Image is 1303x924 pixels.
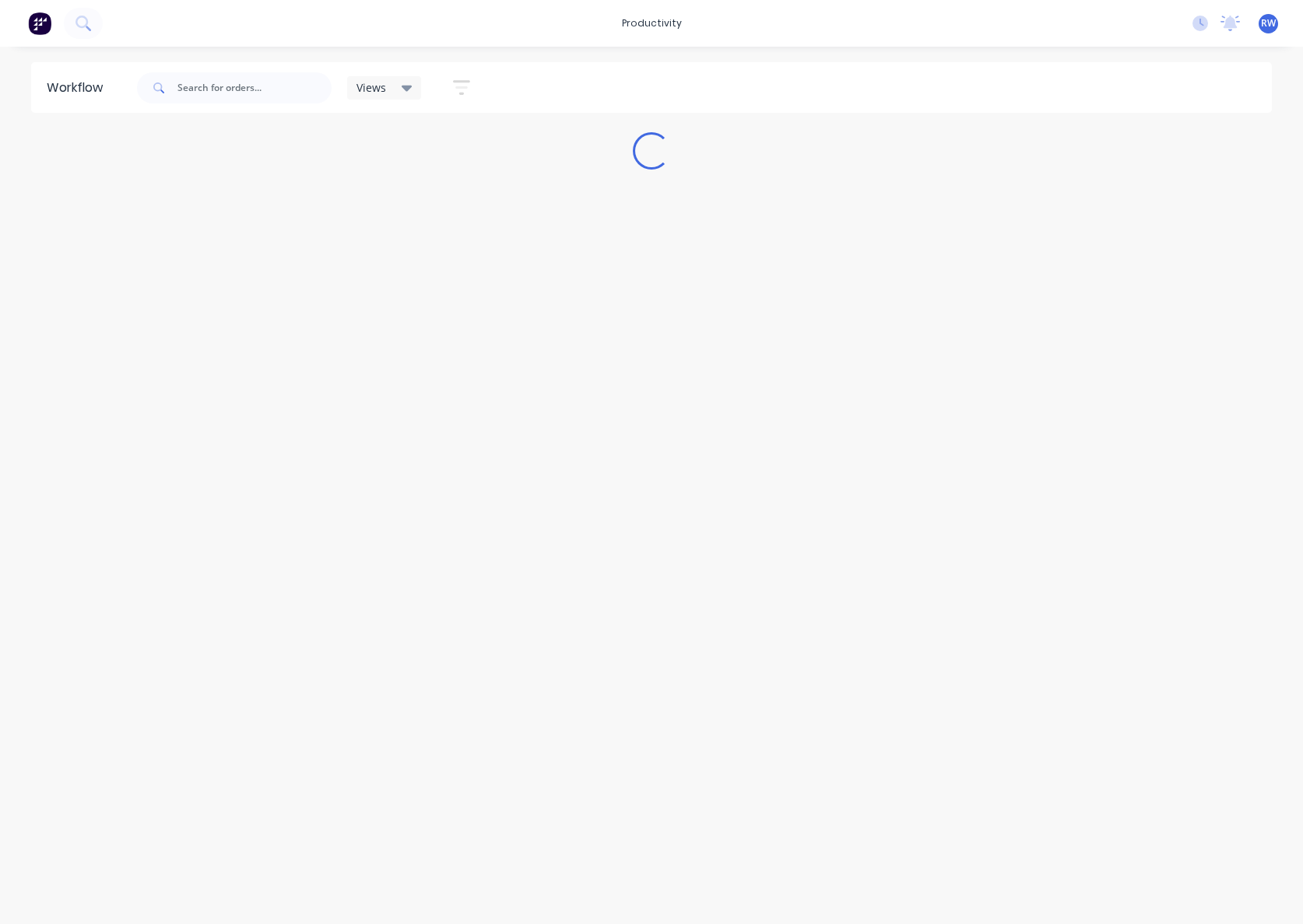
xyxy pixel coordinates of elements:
div: productivity [614,12,690,35]
span: RW [1261,16,1276,30]
input: Search for orders... [177,72,332,103]
span: Views [356,79,386,96]
img: Factory [28,12,51,35]
div: Workflow [47,79,111,97]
